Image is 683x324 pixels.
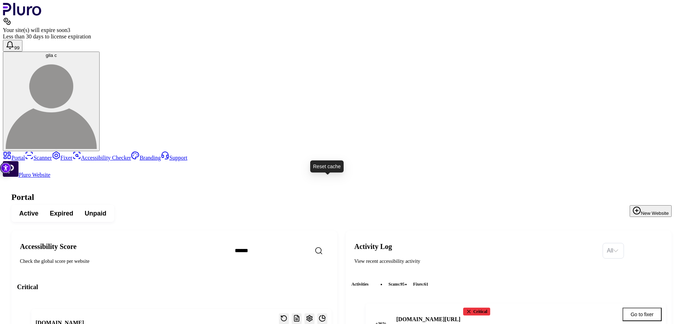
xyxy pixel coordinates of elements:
[3,27,680,33] div: Your site(s) will expire soon
[67,27,70,33] span: 3
[3,40,22,52] button: Open notifications, you have 127 new notifications
[3,52,100,151] button: gila cgila c
[11,192,672,202] h1: Portal
[3,11,42,17] a: Logo
[79,207,112,220] button: Unpaid
[14,45,20,51] span: 99
[3,33,680,40] div: Less than 30 days to license expiration
[317,313,327,324] button: Open website overview
[85,209,106,218] span: Unpaid
[410,281,431,288] li: fixes :
[424,282,428,287] span: 61
[14,207,44,220] button: Active
[354,242,597,251] h2: Activity Log
[463,308,490,315] div: Critical
[630,205,672,217] button: New Website
[25,155,52,161] a: Scanner
[3,172,51,178] a: Open Pluro Website
[292,313,302,324] button: Reports
[19,209,38,218] span: Active
[73,155,131,161] a: Accessibility Checker
[305,313,314,324] button: Open settings
[131,155,161,161] a: Branding
[386,281,407,288] li: scans :
[229,243,351,258] input: Search
[20,258,223,265] div: Check the global score per website
[50,209,73,218] span: Expired
[396,315,460,323] h4: [DOMAIN_NAME][URL]
[279,313,289,324] button: Reset the cache
[400,282,404,287] span: 95
[354,258,597,265] div: View recent accessibility activity
[310,160,344,172] div: Reset cache
[161,155,187,161] a: Support
[20,242,223,251] h2: Accessibility Score
[3,155,25,161] a: Portal
[17,283,332,291] h3: Critical
[6,58,97,149] img: gila c
[603,243,624,259] div: Set sorting
[351,276,666,292] div: Activities
[44,207,79,220] button: Expired
[3,151,680,178] aside: Sidebar menu
[52,155,73,161] a: Fixer
[46,53,57,58] span: gila c
[623,308,662,321] button: Go to fixer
